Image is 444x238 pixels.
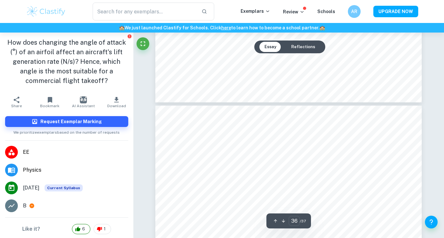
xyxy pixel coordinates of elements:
p: B [23,202,26,210]
h6: Like it? [22,225,40,233]
span: Bookmark [40,104,60,108]
div: 6 [72,224,90,234]
div: This exemplar is based on the current syllabus. Feel free to refer to it for inspiration/ideas wh... [45,184,83,191]
h1: How does changing the angle of attack (°) of an airfoil affect an aircraft's lift generation rate... [5,38,128,86]
button: Bookmark [33,93,67,111]
input: Search for any exemplars... [93,3,197,20]
a: Schools [317,9,335,14]
span: 🏫 [119,25,124,30]
span: Download [107,104,126,108]
button: Reflections [286,42,320,52]
span: We prioritize exemplars based on the number of requests [13,127,120,135]
span: Share [11,104,22,108]
button: Help and Feedback [425,216,438,228]
img: AI Assistant [80,96,87,103]
span: 1 [100,226,109,232]
span: EE [23,148,128,156]
h6: Request Exemplar Marking [40,118,102,125]
button: Report issue [127,34,132,39]
p: Review [283,8,305,15]
img: Clastify logo [26,5,67,18]
button: Request Exemplar Marking [5,116,128,127]
h6: We just launched Clastify for Schools. Click to learn how to become a school partner. [1,24,443,31]
button: Essay [259,42,281,52]
span: Physics [23,166,128,174]
div: 1 [94,224,111,234]
span: AI Assistant [72,104,95,108]
h6: AR [350,8,358,15]
button: UPGRADE NOW [373,6,418,17]
button: Fullscreen [137,37,149,50]
span: [DATE] [23,184,39,192]
button: AI Assistant [67,93,100,111]
span: Current Syllabus [45,184,83,191]
span: 6 [79,226,88,232]
button: Download [100,93,133,111]
span: 🏫 [320,25,325,30]
button: AR [348,5,361,18]
p: Exemplars [241,8,270,15]
a: here [221,25,231,30]
span: / 37 [300,218,306,224]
